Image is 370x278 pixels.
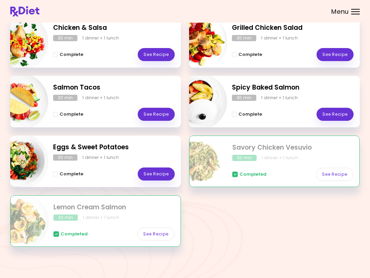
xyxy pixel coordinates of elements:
[53,83,175,93] h2: Salmon Tacos
[238,112,262,117] span: Complete
[60,112,83,117] span: Complete
[331,9,349,15] span: Menu
[238,52,262,57] span: Complete
[317,108,354,121] a: See Recipe - Spicy Baked Salmon
[10,6,39,16] img: RxDiet
[53,202,174,212] h2: Lemon Cream Salmon
[53,154,77,161] div: 30 min
[261,95,298,101] div: 1 dinner + 1 lunch
[317,48,354,61] a: See Recipe - Grilled Chicken Salad
[60,52,83,57] span: Complete
[53,50,83,59] button: Complete - Chicken & Salsa
[60,171,83,177] span: Complete
[53,23,175,33] h2: Chicken & Salsa
[239,172,267,177] span: Completed
[53,110,83,118] button: Complete - Salmon Tacos
[53,35,77,41] div: 30 min
[82,154,119,161] div: 1 dinner + 1 lunch
[53,142,175,152] h2: Eggs & Sweet Potatoes
[232,95,256,101] div: 30 min
[232,23,354,33] h2: Grilled Chicken Salad
[53,95,77,101] div: 20 min
[232,155,257,161] div: 30 min
[137,228,174,241] a: See Recipe - Lemon Cream Salmon
[261,35,298,41] div: 1 dinner + 1 lunch
[53,170,83,178] button: Complete - Eggs & Sweet Potatoes
[53,215,78,221] div: 30 min
[61,231,88,237] span: Completed
[138,108,175,121] a: See Recipe - Salmon Tacos
[170,73,227,130] img: Info - Spicy Baked Salmon
[232,50,262,59] button: Complete - Grilled Chicken Salad
[83,215,119,221] div: 1 dinner + 1 lunch
[138,167,175,181] a: See Recipe - Eggs & Sweet Potatoes
[82,35,119,41] div: 1 dinner + 1 lunch
[316,168,353,181] a: See Recipe - Savory Chicken Vesuvio
[138,48,175,61] a: See Recipe - Chicken & Salsa
[82,95,119,101] div: 1 dinner + 1 lunch
[170,13,227,70] img: Info - Grilled Chicken Salad
[171,133,227,190] img: Info - Savory Chicken Vesuvio
[232,83,354,93] h2: Spicy Baked Salmon
[261,155,298,161] div: 1 dinner + 1 lunch
[232,35,256,41] div: 30 min
[232,143,353,153] h2: Savory Chicken Vesuvio
[232,110,262,118] button: Complete - Spicy Baked Salmon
